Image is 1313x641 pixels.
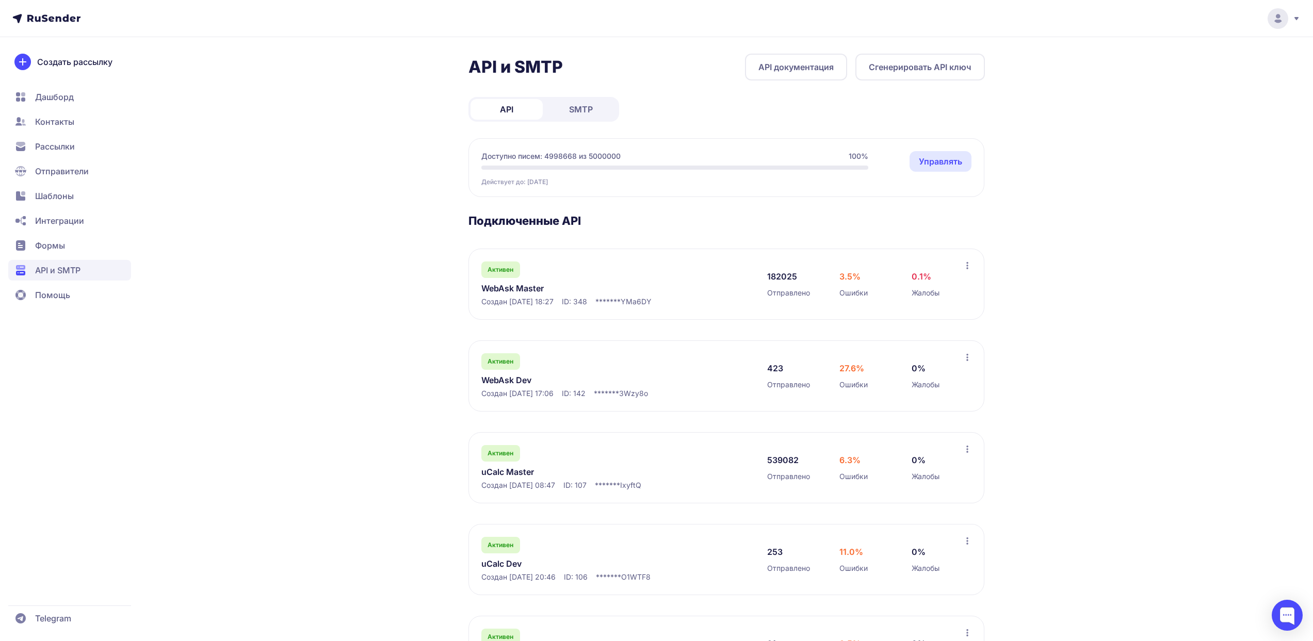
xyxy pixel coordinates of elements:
[621,572,651,582] span: O1WTF8
[839,270,861,283] span: 3.5%
[562,297,587,307] span: ID: 348
[562,388,586,399] span: ID: 142
[481,572,556,582] span: Создан [DATE] 20:46
[767,270,797,283] span: 182025
[767,546,783,558] span: 253
[569,103,593,116] span: SMTP
[910,151,971,172] a: Управлять
[619,388,648,399] span: 3Wzy8o
[481,388,554,399] span: Создан [DATE] 17:06
[468,57,563,77] h2: API и SMTP
[839,471,868,482] span: Ошибки
[912,563,939,573] span: Жалобы
[839,380,868,390] span: Ошибки
[545,99,617,120] a: SMTP
[849,151,868,161] span: 100%
[767,288,810,298] span: Отправлено
[912,546,926,558] span: 0%
[35,215,84,227] span: Интеграции
[481,178,548,186] span: Действует до: [DATE]
[745,54,847,80] a: API документация
[767,471,810,482] span: Отправлено
[37,56,112,68] span: Создать рассылку
[839,563,868,573] span: Ошибки
[912,362,926,374] span: 0%
[481,374,693,386] a: WebAsk Dev
[564,572,588,582] span: ID: 106
[912,454,926,466] span: 0%
[488,541,513,549] span: Активен
[912,380,939,390] span: Жалобы
[621,297,652,307] span: YMa6DY
[35,140,75,153] span: Рассылки
[912,288,939,298] span: Жалобы
[488,449,513,457] span: Активен
[563,480,587,490] span: ID: 107
[35,190,74,202] span: Шаблоны
[767,362,783,374] span: 423
[481,282,693,294] a: WebAsk Master
[500,103,513,116] span: API
[481,466,693,478] a: uCalc Master
[481,480,555,490] span: Создан [DATE] 08:47
[855,54,985,80] button: Сгенерировать API ключ
[481,297,554,307] span: Создан [DATE] 18:27
[8,608,131,629] a: Telegram
[767,380,810,390] span: Отправлено
[839,288,868,298] span: Ошибки
[488,266,513,274] span: Активен
[767,563,810,573] span: Отправлено
[912,471,939,482] span: Жалобы
[481,557,693,570] a: uCalc Dev
[35,264,80,276] span: API и SMTP
[481,151,621,161] span: Доступно писем: 4998668 из 5000000
[471,99,543,120] a: API
[839,362,864,374] span: 27.6%
[488,633,513,641] span: Активен
[767,454,799,466] span: 539082
[35,165,89,177] span: Отправители
[488,357,513,366] span: Активен
[839,454,861,466] span: 6.3%
[35,91,74,103] span: Дашборд
[35,239,65,252] span: Формы
[35,612,71,624] span: Telegram
[620,480,641,490] span: IxyftQ
[468,213,985,228] h3: Подключенные API
[35,116,74,128] span: Контакты
[839,546,863,558] span: 11.0%
[35,289,70,301] span: Помощь
[912,270,931,283] span: 0.1%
